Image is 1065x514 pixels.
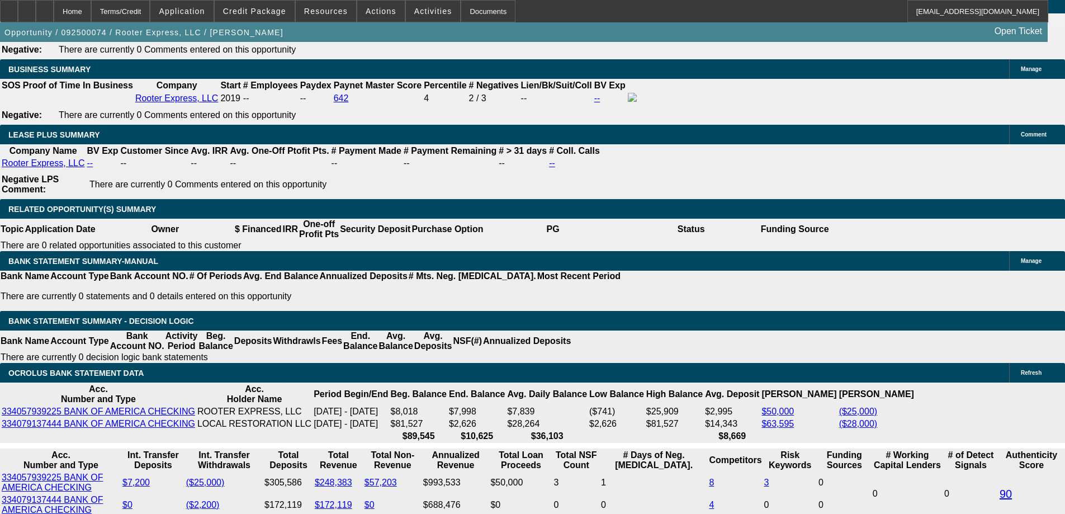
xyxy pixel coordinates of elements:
b: Percentile [424,81,466,90]
td: -- [498,158,547,169]
th: Account Type [50,331,110,352]
b: # Payment Made [332,146,401,155]
th: Int. Transfer Withdrawals [186,450,263,471]
td: $305,586 [264,472,313,493]
div: 4 [424,93,466,103]
b: Customer Since [121,146,189,155]
button: Activities [406,1,461,22]
a: Rooter Express, LLC [135,93,219,103]
td: -- [300,92,332,105]
th: Security Deposit [339,219,411,240]
th: Proof of Time In Business [22,80,134,91]
th: # Days of Neg. [MEDICAL_DATA]. [600,450,707,471]
a: 8 [709,478,714,487]
a: -- [594,93,600,103]
a: $0 [365,500,375,510]
td: 2019 [220,92,241,105]
b: Start [220,81,240,90]
th: Avg. End Balance [243,271,319,282]
b: Company Name [10,146,77,155]
th: Funding Sources [818,450,871,471]
th: Bank Account NO. [110,331,165,352]
div: $688,476 [423,500,489,510]
a: $248,383 [315,478,352,487]
td: ROOTER EXPRESS, LLC [197,406,312,417]
span: Refresh [1021,370,1042,376]
th: Annualized Revenue [423,450,489,471]
a: $57,203 [365,478,397,487]
button: Actions [357,1,405,22]
th: Avg. Balance [378,331,413,352]
a: ($2,200) [186,500,220,510]
th: Acc. Number and Type [1,450,121,471]
th: Withdrawls [272,331,321,352]
td: -- [120,158,190,169]
th: Authenticity Score [999,450,1064,471]
th: High Balance [646,384,703,405]
td: 0 [818,472,871,493]
b: Paydex [300,81,332,90]
th: Account Type [50,271,110,282]
th: Total Revenue [314,450,363,471]
a: $50,000 [761,407,794,416]
b: Negative LPS Comment: [2,175,59,194]
th: Avg. Deposits [414,331,453,352]
td: $7,998 [448,406,505,417]
a: Open Ticket [990,22,1047,41]
a: 4 [709,500,714,510]
img: facebook-icon.png [628,93,637,102]
td: LOCAL RESTORATION LLC [197,418,312,430]
th: Acc. Holder Name [197,384,312,405]
th: Total Non-Revenue [364,450,422,471]
td: -- [331,158,402,169]
th: Funding Source [760,219,830,240]
td: 3 [553,472,599,493]
span: -- [243,93,249,103]
th: PG [484,219,622,240]
th: Fees [321,331,343,352]
td: 1 [600,472,707,493]
a: $0 [122,500,132,510]
b: # Coll. Calls [549,146,600,155]
a: Rooter Express, LLC [2,158,85,168]
b: Paynet Master Score [334,81,422,90]
th: Competitors [708,450,762,471]
p: There are currently 0 statements and 0 details entered on this opportunity [1,291,621,301]
b: # Employees [243,81,298,90]
span: Bank Statement Summary - Decision Logic [8,317,194,326]
th: # Mts. Neg. [MEDICAL_DATA]. [408,271,537,282]
td: $8,018 [390,406,447,417]
span: BUSINESS SUMMARY [8,65,91,74]
th: Total Loan Proceeds [490,450,552,471]
span: Resources [304,7,348,16]
th: # Of Periods [189,271,243,282]
b: Negative: [2,110,42,120]
a: 642 [334,93,349,103]
span: Application [159,7,205,16]
button: Resources [296,1,356,22]
span: There are currently 0 Comments entered on this opportunity [59,45,296,54]
th: [PERSON_NAME] [839,384,915,405]
th: Deposits [234,331,273,352]
b: Negative: [2,45,42,54]
b: BV Exp [87,146,119,155]
span: Manage [1021,258,1042,264]
td: -- [229,158,329,169]
th: Annualized Deposits [319,271,408,282]
span: Opportunity / 092500074 / Rooter Express, LLC / [PERSON_NAME] [4,28,283,37]
th: Acc. Number and Type [1,384,196,405]
a: 334079137444 BANK OF AMERICA CHECKING [2,419,195,428]
td: $2,626 [589,418,645,430]
a: ($25,000) [186,478,225,487]
td: $2,626 [448,418,505,430]
th: # of Detect Signals [944,450,998,471]
span: LEASE PLUS SUMMARY [8,130,100,139]
a: 334057939225 BANK OF AMERICA CHECKING [2,407,195,416]
b: Lien/Bk/Suit/Coll [521,81,592,90]
th: $8,669 [704,431,760,442]
th: $36,103 [507,431,588,442]
span: Manage [1021,66,1042,72]
th: Bank Account NO. [110,271,189,282]
a: $63,595 [761,419,794,428]
td: ($741) [589,406,645,417]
